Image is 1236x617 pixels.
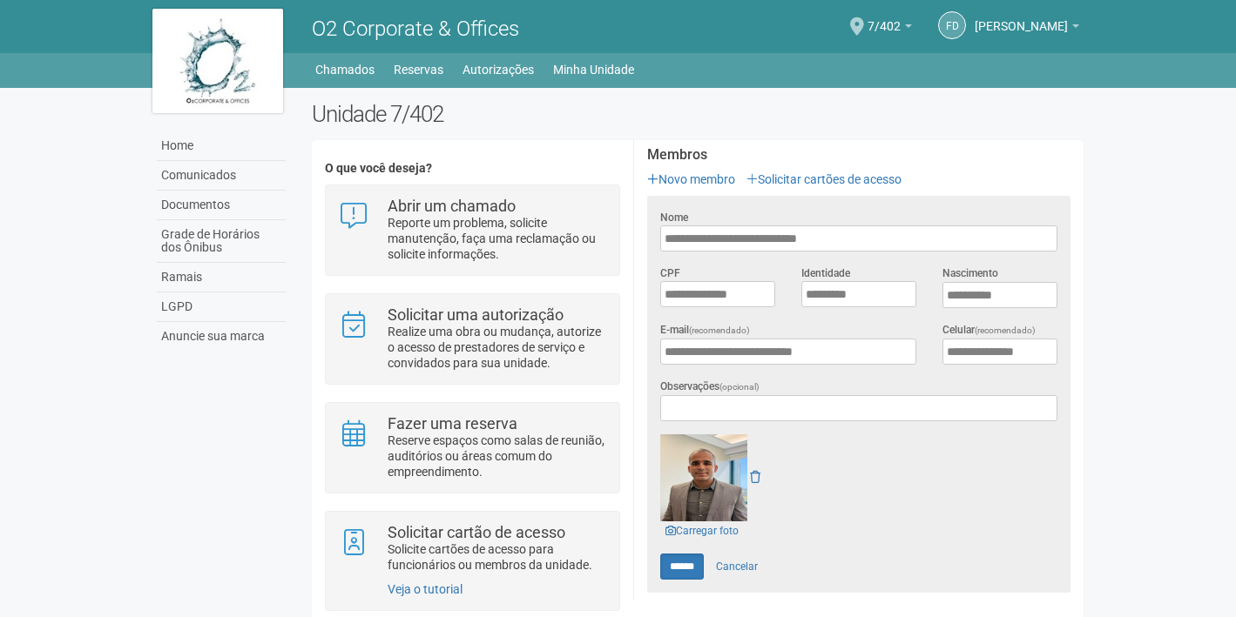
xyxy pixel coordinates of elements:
span: (recomendado) [689,325,750,335]
label: Nome [660,210,688,225]
a: Veja o tutorial [388,582,463,596]
a: Documentos [157,191,286,220]
a: Abrir um chamado Reporte um problema, solicite manutenção, faça uma reclamação ou solicite inform... [339,198,606,262]
a: LGPD [157,292,286,322]
p: Reporte um problema, solicite manutenção, faça uma reclamação ou solicite informações. [388,215,606,262]
span: O2 Corporate & Offices [312,17,519,41]
span: 7/402 [868,3,901,33]
a: Remover [750,470,760,484]
a: Solicitar cartão de acesso Solicite cartões de acesso para funcionários ou membros da unidade. [339,525,606,573]
a: Reservas [394,57,443,82]
a: Solicitar cartões de acesso [746,172,902,186]
a: Solicitar uma autorização Realize uma obra ou mudança, autorize o acesso de prestadores de serviç... [339,307,606,371]
a: Cancelar [706,553,767,580]
a: Autorizações [463,57,534,82]
label: Observações [660,379,760,395]
a: Minha Unidade [553,57,634,82]
span: Fabio da Costa Carvalho [975,3,1068,33]
strong: Fazer uma reserva [388,414,517,433]
strong: Solicitar cartão de acesso [388,523,565,541]
strong: Membros [647,147,1071,163]
strong: Solicitar uma autorização [388,305,564,324]
label: Nascimento [942,265,998,281]
p: Reserve espaços como salas de reunião, auditórios ou áreas comum do empreendimento. [388,433,606,480]
a: Ramais [157,263,286,292]
img: logo.jpg [152,9,283,113]
label: Celular [942,322,1036,339]
p: Solicite cartões de acesso para funcionários ou membros da unidade. [388,541,606,573]
a: Fazer uma reserva Reserve espaços como salas de reunião, auditórios ou áreas comum do empreendime... [339,416,606,480]
a: Novo membro [647,172,735,186]
span: (opcional) [719,382,760,392]
a: Fd [938,11,966,39]
label: Identidade [801,265,850,281]
a: Home [157,131,286,161]
span: (recomendado) [975,325,1036,335]
a: Anuncie sua marca [157,322,286,351]
a: 7/402 [868,22,912,36]
img: GetFile [660,434,747,521]
a: Comunicados [157,161,286,191]
h2: Unidade 7/402 [312,101,1084,127]
label: CPF [660,265,680,281]
strong: Abrir um chamado [388,197,516,215]
p: Realize uma obra ou mudança, autorize o acesso de prestadores de serviço e convidados para sua un... [388,324,606,371]
h4: O que você deseja? [325,162,620,175]
a: Carregar foto [660,521,744,540]
label: E-mail [660,322,750,339]
a: Chamados [315,57,375,82]
a: Grade de Horários dos Ônibus [157,220,286,263]
a: [PERSON_NAME] [975,22,1079,36]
